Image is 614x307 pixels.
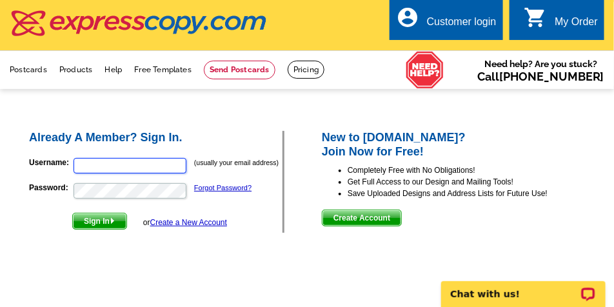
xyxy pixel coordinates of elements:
[143,217,227,228] div: or
[433,266,614,307] iframe: LiveChat chat widget
[322,210,402,226] button: Create Account
[406,51,444,89] img: help
[10,65,47,74] a: Postcards
[29,131,282,145] h2: Already A Member? Sign In.
[348,188,592,199] li: Save Uploaded Designs and Address Lists for Future Use!
[499,70,604,83] a: [PHONE_NUMBER]
[73,213,126,229] span: Sign In
[29,182,72,193] label: Password:
[427,16,497,34] div: Customer login
[134,65,192,74] a: Free Templates
[348,176,592,188] li: Get Full Access to our Design and Mailing Tools!
[150,218,227,227] a: Create a New Account
[396,6,419,29] i: account_circle
[104,65,122,74] a: Help
[555,16,598,34] div: My Order
[477,57,604,83] span: Need help? Are you stuck?
[72,213,127,230] button: Sign In
[194,159,279,166] small: (usually your email address)
[524,6,547,29] i: shopping_cart
[110,218,115,224] img: button-next-arrow-white.png
[59,65,93,74] a: Products
[29,157,72,168] label: Username:
[322,131,592,159] h2: New to [DOMAIN_NAME]? Join Now for Free!
[524,14,598,30] a: shopping_cart My Order
[322,210,401,226] span: Create Account
[194,184,252,192] a: Forgot Password?
[396,14,497,30] a: account_circle Customer login
[348,164,592,176] li: Completely Free with No Obligations!
[477,70,604,83] span: Call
